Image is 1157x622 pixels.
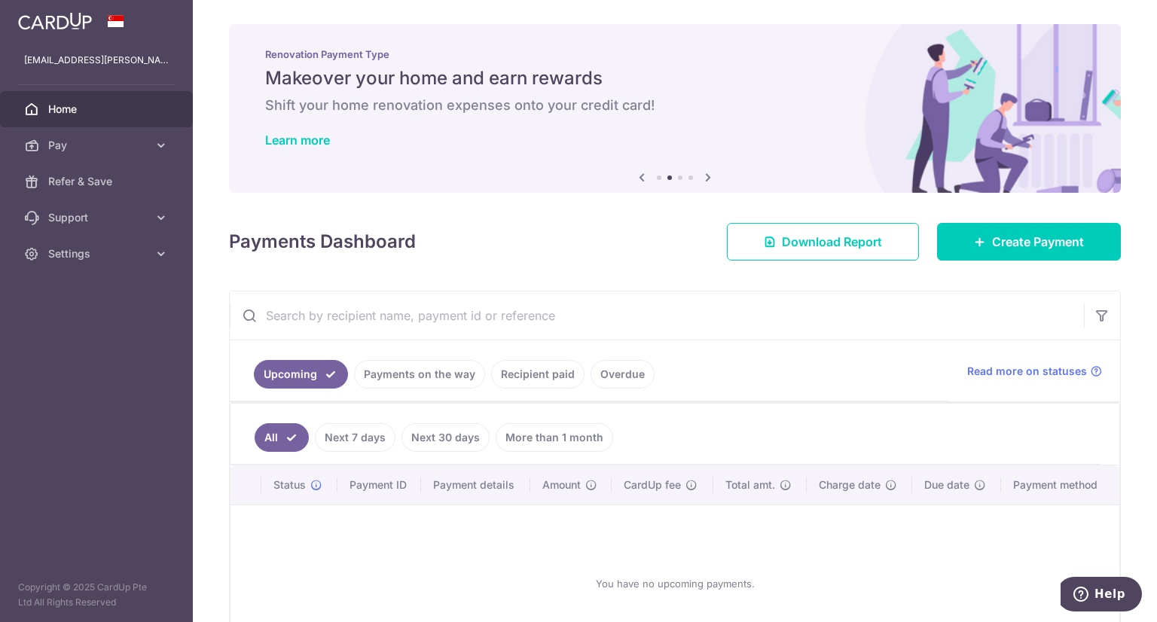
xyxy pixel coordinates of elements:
[273,477,306,492] span: Status
[265,96,1085,114] h6: Shift your home renovation expenses onto your credit card!
[421,465,530,505] th: Payment details
[992,233,1084,251] span: Create Payment
[265,133,330,148] a: Learn more
[624,477,681,492] span: CardUp fee
[265,48,1085,60] p: Renovation Payment Type
[491,360,585,389] a: Recipient paid
[48,246,148,261] span: Settings
[24,53,169,68] p: [EMAIL_ADDRESS][PERSON_NAME][DOMAIN_NAME]
[254,360,348,389] a: Upcoming
[229,24,1121,193] img: Renovation banner
[229,228,416,255] h4: Payments Dashboard
[542,477,581,492] span: Amount
[1061,577,1142,614] iframe: Opens a widget where you can find more information
[48,102,148,117] span: Home
[591,360,655,389] a: Overdue
[255,423,309,452] a: All
[727,223,919,261] a: Download Report
[782,233,882,251] span: Download Report
[18,12,92,30] img: CardUp
[265,66,1085,90] h5: Makeover your home and earn rewards
[819,477,881,492] span: Charge date
[354,360,485,389] a: Payments on the way
[967,364,1087,379] span: Read more on statuses
[48,138,148,153] span: Pay
[725,477,775,492] span: Total amt.
[967,364,1102,379] a: Read more on statuses
[937,223,1121,261] a: Create Payment
[315,423,395,452] a: Next 7 days
[230,291,1084,340] input: Search by recipient name, payment id or reference
[48,174,148,189] span: Refer & Save
[924,477,969,492] span: Due date
[337,465,422,505] th: Payment ID
[401,423,490,452] a: Next 30 days
[48,210,148,225] span: Support
[1001,465,1119,505] th: Payment method
[496,423,613,452] a: More than 1 month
